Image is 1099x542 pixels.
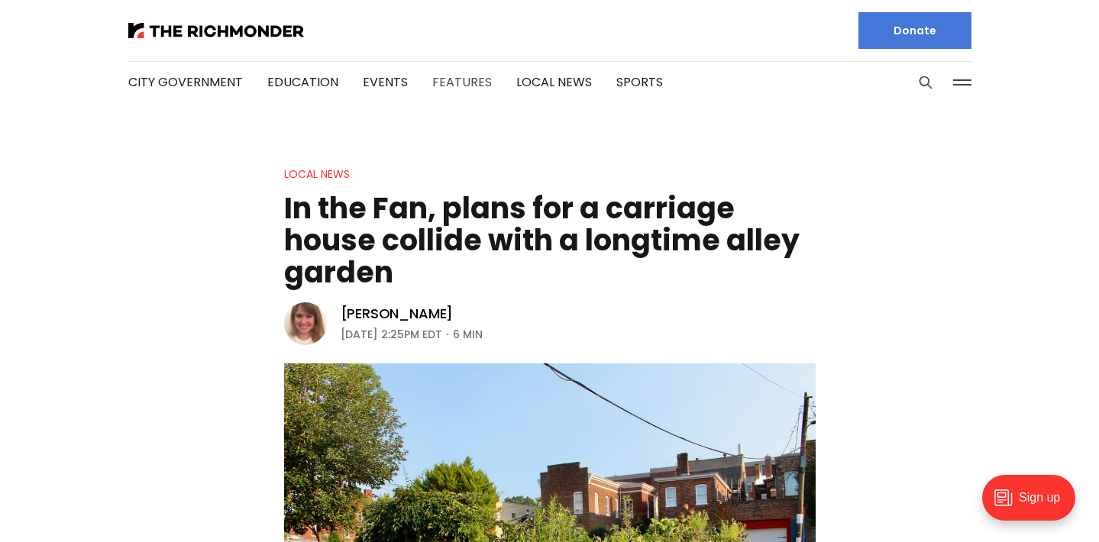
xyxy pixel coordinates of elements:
a: Sports [616,73,663,91]
img: Sarah Vogelsong [284,302,327,345]
a: Features [432,73,492,91]
a: City Government [128,73,243,91]
iframe: portal-trigger [969,467,1099,542]
time: [DATE] 2:25PM EDT [341,325,442,344]
span: 6 min [453,325,483,344]
button: Search this site [914,71,937,94]
a: Education [267,73,338,91]
a: Local News [516,73,592,91]
a: Local News [284,166,350,182]
a: [PERSON_NAME] [341,305,454,323]
a: Events [363,73,408,91]
img: The Richmonder [128,23,304,38]
a: Donate [858,12,971,49]
h1: In the Fan, plans for a carriage house collide with a longtime alley garden [284,192,816,289]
